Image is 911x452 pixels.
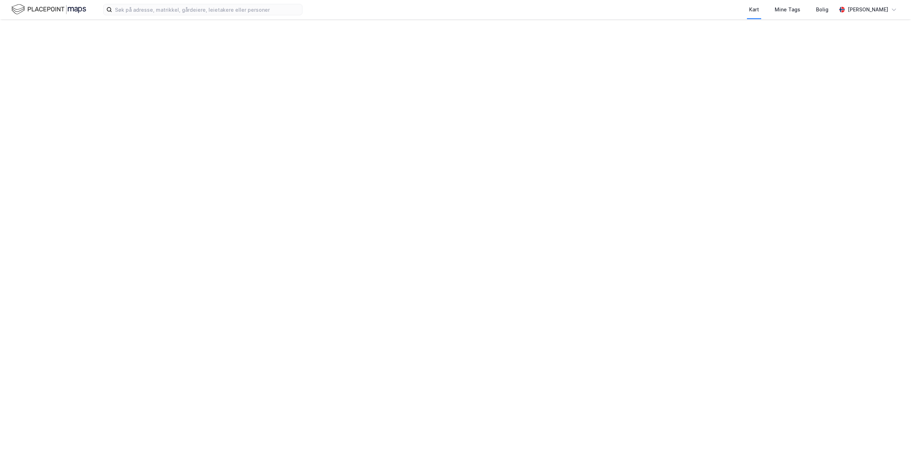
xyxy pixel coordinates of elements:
[11,3,86,16] img: logo.f888ab2527a4732fd821a326f86c7f29.svg
[775,5,800,14] div: Mine Tags
[112,4,302,15] input: Søk på adresse, matrikkel, gårdeiere, leietakere eller personer
[749,5,759,14] div: Kart
[816,5,828,14] div: Bolig
[848,5,888,14] div: [PERSON_NAME]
